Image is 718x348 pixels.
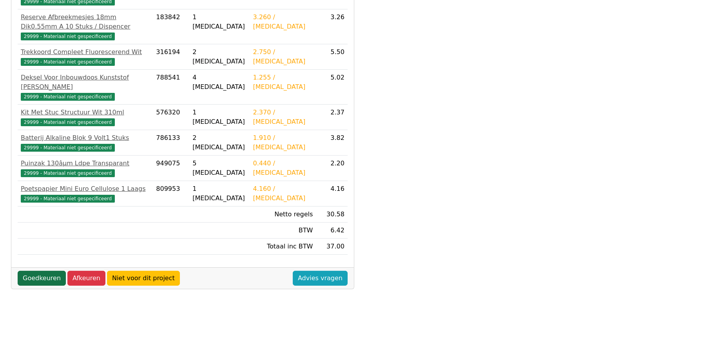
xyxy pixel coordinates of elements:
[316,223,348,239] td: 6.42
[153,70,189,105] td: 788541
[316,207,348,223] td: 30.58
[192,108,247,127] div: 1 [MEDICAL_DATA]
[21,118,115,126] span: 29999 - Materiaal niet gespecificeerd
[21,133,150,143] div: Batterij Alkaline Blok 9 Volt1 Stuks
[21,184,150,194] div: Poetspapier Mini Euro Cellulose 1 Laags
[253,73,313,92] div: 1.255 / [MEDICAL_DATA]
[293,271,348,286] a: Advies vragen
[21,159,150,178] a: Puinzak 130âµm Ldpe Transparant29999 - Materiaal niet gespecificeerd
[21,13,150,41] a: Reserve Afbreekmesjes 18mm Dik0.55mm A 10 Stuks / Dispencer29999 - Materiaal niet gespecificeerd
[21,108,150,127] a: Kit Met Stuc Structuur Wit 310ml29999 - Materiaal niet gespecificeerd
[316,44,348,70] td: 5.50
[21,73,150,92] div: Deksel Voor Inbouwdoos Kunststof [PERSON_NAME]
[153,130,189,156] td: 786133
[253,133,313,152] div: 1.910 / [MEDICAL_DATA]
[250,223,316,239] td: BTW
[153,105,189,130] td: 576320
[192,133,247,152] div: 2 [MEDICAL_DATA]
[316,239,348,255] td: 37.00
[253,108,313,127] div: 2.370 / [MEDICAL_DATA]
[107,271,180,286] a: Niet voor dit project
[316,181,348,207] td: 4.16
[253,47,313,66] div: 2.750 / [MEDICAL_DATA]
[316,156,348,181] td: 2.20
[192,184,247,203] div: 1 [MEDICAL_DATA]
[153,156,189,181] td: 949075
[21,169,115,177] span: 29999 - Materiaal niet gespecificeerd
[21,195,115,203] span: 29999 - Materiaal niet gespecificeerd
[18,271,66,286] a: Goedkeuren
[153,9,189,44] td: 183842
[21,184,150,203] a: Poetspapier Mini Euro Cellulose 1 Laags29999 - Materiaal niet gespecificeerd
[21,108,150,117] div: Kit Met Stuc Structuur Wit 310ml
[21,33,115,40] span: 29999 - Materiaal niet gespecificeerd
[21,47,150,57] div: Trekkoord Compleet Fluorescerend Wit
[67,271,105,286] a: Afkeuren
[153,44,189,70] td: 316194
[21,47,150,66] a: Trekkoord Compleet Fluorescerend Wit29999 - Materiaal niet gespecificeerd
[21,144,115,152] span: 29999 - Materiaal niet gespecificeerd
[21,159,150,168] div: Puinzak 130âµm Ldpe Transparant
[21,13,150,31] div: Reserve Afbreekmesjes 18mm Dik0.55mm A 10 Stuks / Dispencer
[253,13,313,31] div: 3.260 / [MEDICAL_DATA]
[21,93,115,101] span: 29999 - Materiaal niet gespecificeerd
[316,70,348,105] td: 5.02
[250,239,316,255] td: Totaal inc BTW
[253,159,313,178] div: 0.440 / [MEDICAL_DATA]
[253,184,313,203] div: 4.160 / [MEDICAL_DATA]
[192,47,247,66] div: 2 [MEDICAL_DATA]
[192,13,247,31] div: 1 [MEDICAL_DATA]
[153,181,189,207] td: 809953
[316,105,348,130] td: 2.37
[21,133,150,152] a: Batterij Alkaline Blok 9 Volt1 Stuks29999 - Materiaal niet gespecificeerd
[250,207,316,223] td: Netto regels
[21,73,150,101] a: Deksel Voor Inbouwdoos Kunststof [PERSON_NAME]29999 - Materiaal niet gespecificeerd
[21,58,115,66] span: 29999 - Materiaal niet gespecificeerd
[316,9,348,44] td: 3.26
[192,73,247,92] div: 4 [MEDICAL_DATA]
[316,130,348,156] td: 3.82
[192,159,247,178] div: 5 [MEDICAL_DATA]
